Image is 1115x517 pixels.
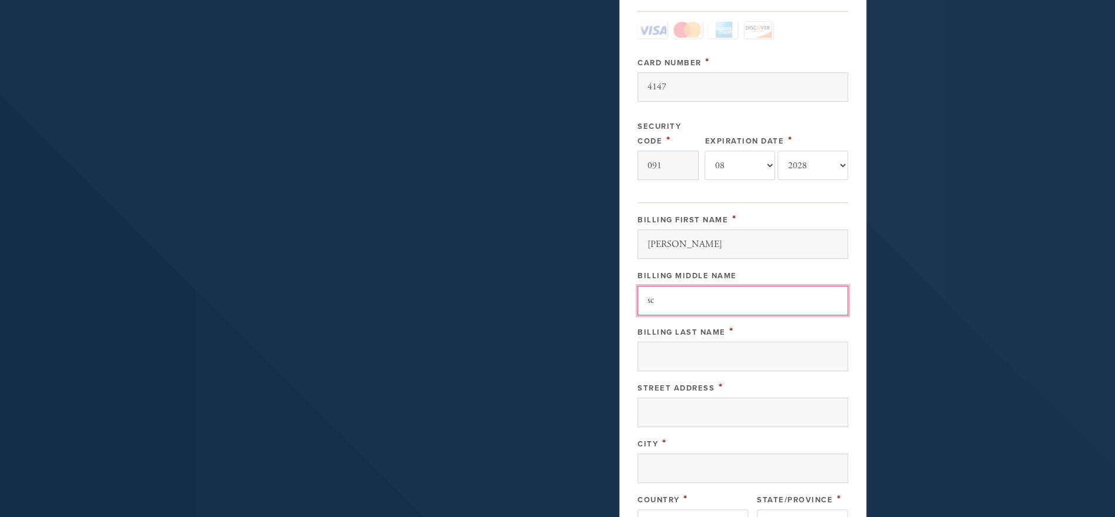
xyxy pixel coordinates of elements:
[637,383,715,393] label: Street Address
[719,381,723,393] span: This field is required.
[705,55,710,68] span: This field is required.
[673,21,702,38] a: MasterCard
[705,136,784,146] label: Expiration Date
[743,21,773,38] a: Discover
[729,325,734,338] span: This field is required.
[662,436,667,449] span: This field is required.
[637,58,702,68] label: Card Number
[708,21,737,38] a: Amex
[777,151,848,180] select: Expiration Date year
[637,328,726,337] label: Billing Last Name
[705,151,775,180] select: Expiration Date month
[683,492,688,505] span: This field is required.
[637,21,667,38] a: Visa
[757,495,833,505] label: State/Province
[637,439,658,449] label: City
[787,134,792,146] span: This field is required.
[837,492,842,505] span: This field is required.
[666,134,671,146] span: This field is required.
[637,495,680,505] label: Country
[732,212,737,225] span: This field is required.
[637,122,681,146] label: Security Code
[637,215,728,225] label: Billing First Name
[637,271,737,281] label: Billing Middle Name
